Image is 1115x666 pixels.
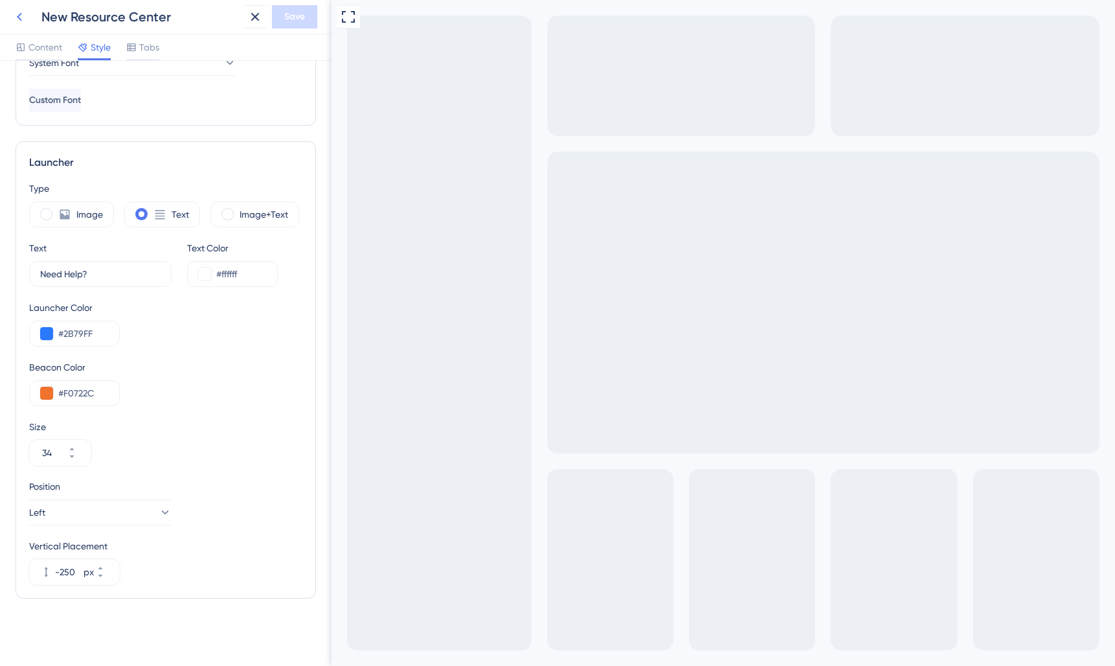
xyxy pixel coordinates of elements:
div: New Resource Center [41,8,238,26]
input: Get Started [40,267,161,281]
button: System Font [29,50,236,76]
span: Style [91,40,111,55]
div: Launcher [29,155,302,170]
div: Beacon Color [29,360,302,375]
div: Text Color [187,240,278,256]
button: px [96,559,120,572]
div: px [84,564,94,580]
span: Save [284,9,305,25]
button: px [96,572,120,585]
span: Tabs [139,40,159,55]
span: Custom Font [29,93,81,108]
div: Vertical Placement [29,538,120,554]
label: Image+Text [240,207,288,222]
button: Save [272,5,317,29]
div: Position [29,479,172,494]
span: Left [29,505,45,520]
label: Text [172,207,189,222]
input: px [55,564,81,580]
span: System Font [29,55,79,71]
button: Custom Font [29,89,81,112]
span: Content [28,40,62,55]
div: Size [29,419,302,435]
span: Need Help? [8,3,65,19]
div: Type [29,181,302,196]
button: Left [29,499,172,525]
div: 3 [73,6,78,17]
div: Launcher Color [29,300,120,316]
div: Text [29,240,47,256]
label: Image [76,207,103,222]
